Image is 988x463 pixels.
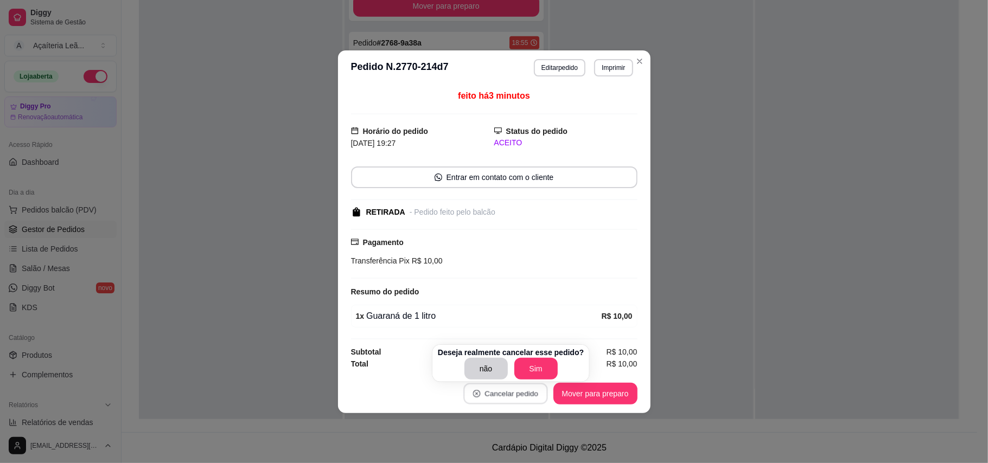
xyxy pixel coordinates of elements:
button: Close [631,53,648,70]
div: ACEITO [494,137,638,149]
button: close-circleCancelar pedido [463,383,547,404]
span: R$ 10,00 [607,346,638,358]
button: whats-appEntrar em contato com o cliente [351,166,638,188]
strong: Status do pedido [506,127,568,136]
span: whats-app [435,173,442,181]
button: Imprimir [594,59,633,76]
strong: Pagamento [363,238,404,247]
button: Editarpedido [534,59,585,76]
strong: Horário do pedido [363,127,429,136]
span: calendar [351,127,359,134]
button: não [464,358,508,380]
strong: R$ 10,00 [602,312,633,320]
span: Transferência Pix [351,256,410,265]
span: R$ 10,00 [410,256,443,265]
span: desktop [494,127,502,134]
h3: Pedido N. 2770-214d7 [351,59,449,76]
p: Deseja realmente cancelar esse pedido? [438,347,584,358]
div: RETIRADA [366,207,405,218]
span: close-circle [473,390,480,397]
div: Guaraná de 1 litro [356,310,602,323]
span: R$ 10,00 [607,358,638,370]
strong: 1 x [356,312,365,320]
strong: Total [351,359,368,368]
span: credit-card [351,238,359,246]
strong: Resumo do pedido [351,287,419,296]
strong: Subtotal [351,348,381,356]
button: Mover para preparo [553,383,638,404]
button: Sim [514,358,558,380]
div: - Pedido feito pelo balcão [410,207,495,218]
span: [DATE] 19:27 [351,139,396,147]
span: feito há 3 minutos [458,91,530,100]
